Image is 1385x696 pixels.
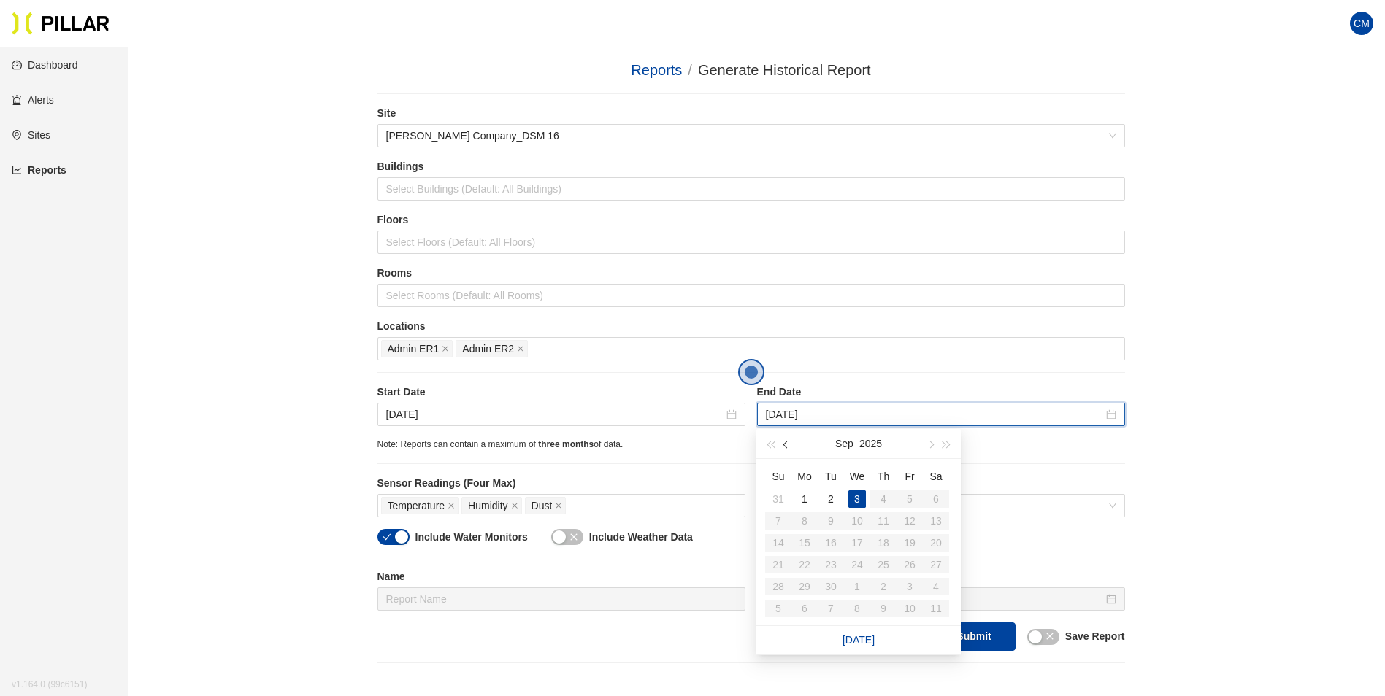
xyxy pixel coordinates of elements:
th: We [844,465,870,488]
label: Name [377,569,745,584]
div: 3 [848,490,866,508]
label: Include Weather Data [589,530,693,545]
div: 1 [796,490,813,508]
span: / [688,62,692,78]
th: Sa [923,465,949,488]
a: [DATE] [843,634,875,646]
td: 2025-08-31 [765,488,791,510]
span: close [511,502,518,511]
label: Site [377,106,1125,121]
label: Include Water Monitors [415,530,528,545]
label: Start Date [377,384,745,400]
th: Mo [791,465,818,488]
td: 2025-09-03 [844,488,870,510]
span: Admin ER2 [462,341,514,357]
th: Su [765,465,791,488]
label: Locations [377,319,1125,334]
span: Weitz Company_DSM 16 [386,125,1116,147]
span: close [569,533,578,541]
div: 31 [770,490,787,508]
button: Sep [835,429,853,458]
label: End Date [757,384,1125,400]
label: Sensor Readings (Four Max) [377,476,745,491]
span: Admin ER1 [388,341,440,357]
td: 2025-09-02 [818,488,844,510]
span: Humidity [468,498,507,514]
span: CM [1354,12,1370,35]
span: close [555,502,562,511]
th: Th [870,465,897,488]
label: Buildings [377,159,1125,174]
a: Reports [631,62,682,78]
a: dashboardDashboard [12,59,78,71]
div: Note: Reports can contain a maximum of of data. [377,438,1125,452]
button: Open the dialog [738,359,764,385]
img: Pillar Technologies [12,12,110,35]
label: Floors [377,212,1125,228]
input: Report Name [377,587,745,611]
span: close [1046,632,1054,641]
a: line-chartReports [12,164,66,176]
span: three months [538,439,594,449]
span: close [517,345,524,354]
td: 2025-09-01 [791,488,818,510]
span: close [442,345,449,354]
label: Save Report [1065,629,1125,644]
span: Temperature [388,498,445,514]
button: 2025 [859,429,882,458]
span: Dust [532,498,553,514]
button: Submit [932,622,1015,651]
th: Tu [818,465,844,488]
a: alertAlerts [12,94,54,106]
input: Sep 3, 2025 [766,406,1103,422]
span: Generate Historical Report [698,62,871,78]
input: Aug 27, 2025 [386,406,724,422]
a: environmentSites [12,129,50,141]
span: close [448,502,455,511]
label: Rooms [377,266,1125,281]
th: Fr [897,465,923,488]
span: check [383,533,391,541]
div: 2 [822,490,840,508]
